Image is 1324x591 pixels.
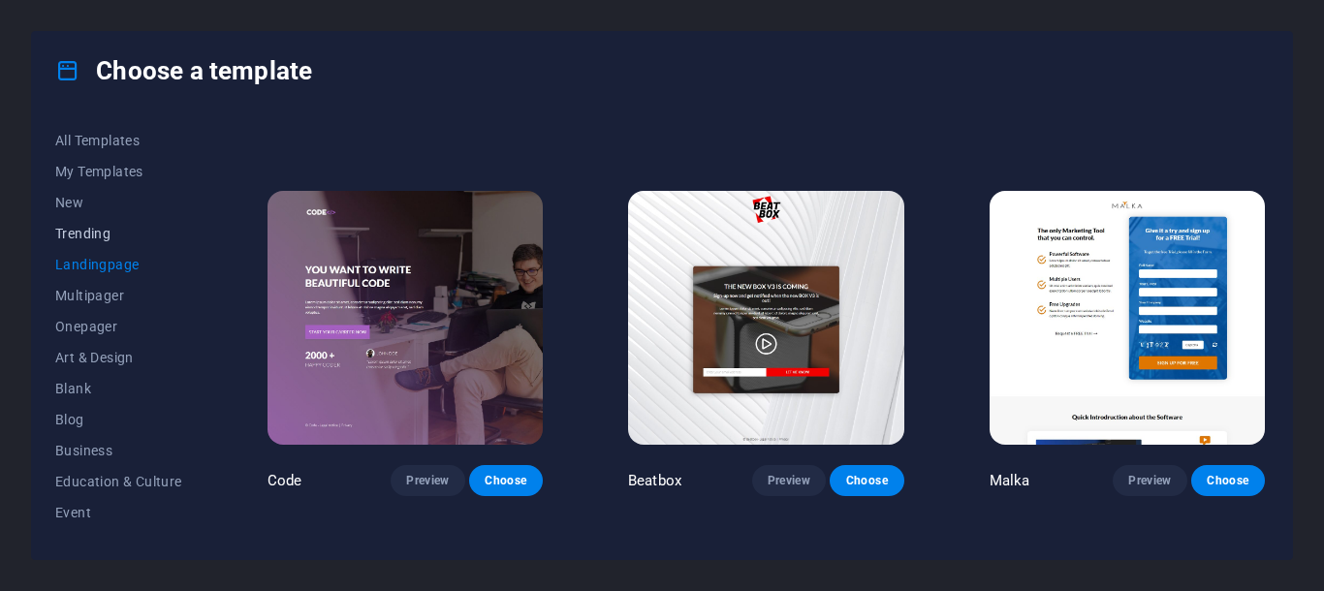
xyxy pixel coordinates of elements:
button: Preview [391,465,464,496]
button: Onepager [55,311,182,342]
button: New [55,187,182,218]
h4: Choose a template [55,55,312,86]
p: Malka [990,471,1030,490]
button: My Templates [55,156,182,187]
button: Business [55,435,182,466]
button: Event [55,497,182,528]
span: Onepager [55,319,182,334]
span: All Templates [55,133,182,148]
span: Landingpage [55,257,182,272]
p: Code [268,471,302,490]
span: Choose [1207,473,1249,488]
span: Choose [485,473,527,488]
img: Code [268,191,543,445]
span: Preview [1128,473,1171,488]
img: Beatbox [628,191,903,445]
button: Trending [55,218,182,249]
button: Landingpage [55,249,182,280]
button: Choose [830,465,903,496]
span: Multipager [55,288,182,303]
span: Art & Design [55,350,182,365]
span: Trending [55,226,182,241]
p: Beatbox [628,471,681,490]
span: Event [55,505,182,520]
span: My Templates [55,164,182,179]
span: New [55,195,182,210]
button: Multipager [55,280,182,311]
button: Preview [752,465,826,496]
span: Blank [55,381,182,396]
button: Preview [1113,465,1186,496]
span: Preview [768,473,810,488]
span: Blog [55,412,182,427]
span: Business [55,443,182,458]
span: Choose [845,473,888,488]
img: Malka [990,191,1265,445]
span: Education & Culture [55,474,182,489]
button: Blog [55,404,182,435]
button: Gastronomy [55,528,182,559]
button: Education & Culture [55,466,182,497]
button: All Templates [55,125,182,156]
button: Choose [1191,465,1265,496]
button: Choose [469,465,543,496]
button: Art & Design [55,342,182,373]
span: Preview [406,473,449,488]
button: Blank [55,373,182,404]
